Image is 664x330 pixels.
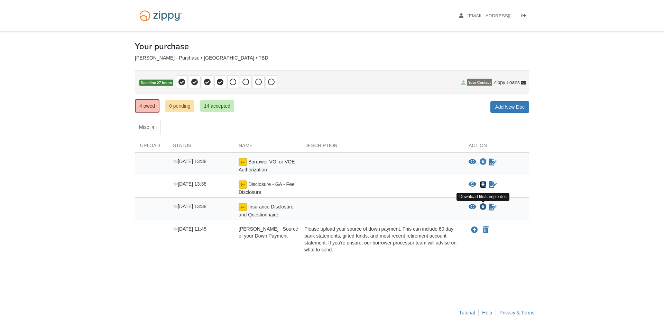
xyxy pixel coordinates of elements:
[135,142,168,152] div: Upload
[173,181,206,187] span: [DATE] 13:38
[233,142,299,152] div: Name
[135,120,161,135] a: Misc
[239,159,295,172] span: Borrower VOI or VOE Authorization
[482,226,489,234] button: Declare Sol Grau - Source of your Down Payment not applicable
[522,13,529,20] a: Log out
[239,203,247,211] img: Ready for you to esign
[459,310,475,315] a: Tutorial
[173,226,206,232] span: [DATE] 11:45
[135,7,186,25] img: Logo
[499,310,534,315] a: Privacy & Terms
[469,181,476,188] button: View Disclosure - GA - Fee Disclosure
[173,204,206,209] span: [DATE] 13:38
[239,204,294,217] span: Insurance Disclosure and Questionnaire
[239,226,298,239] span: [PERSON_NAME] - Source of your Down Payment
[239,181,295,195] span: Disclosure - GA - Fee Disclosure
[490,101,529,113] a: Add New Doc
[494,79,520,86] span: Zippy Loans
[467,79,492,86] span: Your Contact
[470,225,479,234] button: Upload Sol Grau - Source of your Down Payment
[469,159,476,166] button: View Borrower VOI or VOE Authorization
[480,182,487,187] a: Download Disclosure - GA - Fee Disclosure
[469,204,476,211] button: View Insurance Disclosure and Questionnaire
[239,158,247,166] img: Ready for you to esign
[135,55,529,61] div: [PERSON_NAME] - Purchase • [GEOGRAPHIC_DATA] • TBD
[463,142,529,152] div: Action
[482,310,492,315] a: Help
[488,158,497,166] a: Sign Form
[135,99,159,113] a: 4 owed
[168,142,233,152] div: Status
[149,124,157,131] span: 4
[488,203,497,211] a: Sign Form
[299,142,463,152] div: Description
[165,100,194,112] a: 0 pending
[480,159,487,165] a: Download Borrower VOI or VOE Authorization
[488,180,497,189] a: Sign Form
[299,225,463,253] div: Please upload your source of down payment. This can include 60 day bank statements, gifted funds,...
[173,159,206,164] span: [DATE] 13:38
[200,100,234,112] a: 14 accepted
[135,42,189,51] h1: Your purchase
[456,193,509,201] div: Download file/sample doc
[459,13,547,20] a: edit profile
[239,180,247,189] img: Ready for you to esign
[139,80,173,86] span: Deadline 27 hours
[480,204,487,210] a: Download Insurance Disclosure and Questionnaire
[468,13,547,18] span: soluv2000@yahoo.com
